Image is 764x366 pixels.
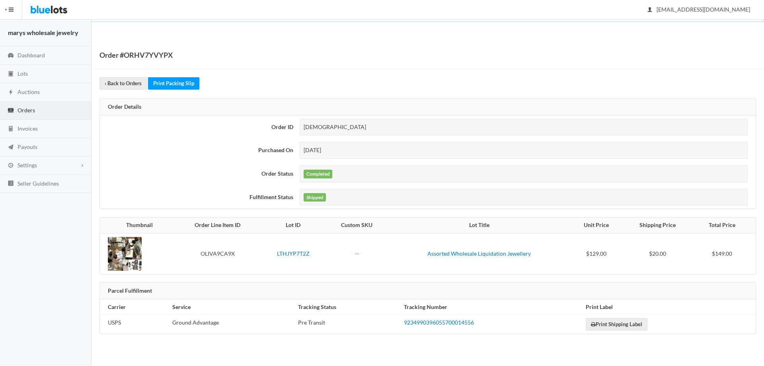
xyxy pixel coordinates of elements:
span: Invoices [18,125,38,132]
ion-icon: clipboard [7,70,15,78]
th: Lot Title [388,217,571,233]
span: [EMAIL_ADDRESS][DOMAIN_NAME] [648,6,750,13]
h1: Order #ORHV7YVYPX [99,49,173,61]
th: Service [169,299,295,315]
td: $149.00 [693,233,756,274]
td: Pre Transit [295,315,401,334]
span: Seller Guidelines [18,180,59,187]
ion-icon: paper plane [7,144,15,151]
a: ‹ Back to Orders [99,77,147,90]
td: $20.00 [622,233,693,274]
th: Order Status [100,162,296,186]
a: -- [355,250,359,257]
ion-icon: cash [7,107,15,115]
td: OLIVA9CA9X [174,233,261,274]
span: Orders [18,107,35,114]
a: Print Packing Slip [148,77,199,90]
ion-icon: speedometer [7,52,15,60]
th: Fulfillment Status [100,186,296,209]
span: Lots [18,70,28,77]
a: Assorted Wholesale Liquidation Jewellery [427,250,531,257]
th: Purchased On [100,139,296,162]
div: Parcel Fulfillment [100,283,756,299]
a: Print Shipping Label [586,318,647,331]
th: Total Price [693,217,756,233]
td: Ground Advantage [169,315,295,334]
th: Print Label [583,299,756,315]
td: $129.00 [570,233,622,274]
th: Tracking Status [295,299,401,315]
span: Dashboard [18,52,45,59]
span: Settings [18,162,37,168]
th: Carrier [100,299,169,315]
th: Custom SKU [325,217,388,233]
strong: marys wholesale jewelry [8,29,78,36]
th: Thumbnail [100,217,174,233]
div: [DEMOGRAPHIC_DATA] [300,119,748,136]
span: Payouts [18,143,37,150]
ion-icon: cog [7,162,15,170]
label: Completed [304,170,332,178]
a: 9234990396055700014556 [404,319,474,326]
th: Shipping Price [622,217,693,233]
ion-icon: flash [7,89,15,96]
th: Tracking Number [401,299,583,315]
ion-icon: list box [7,180,15,188]
ion-icon: calculator [7,125,15,133]
label: Shipped [304,193,326,202]
th: Lot ID [261,217,325,233]
th: Order Line Item ID [174,217,261,233]
td: USPS [100,315,169,334]
th: Unit Price [570,217,622,233]
div: Order Details [100,99,756,115]
span: Auctions [18,88,40,95]
div: [DATE] [300,142,748,159]
th: Order ID [100,115,296,139]
ion-icon: person [646,6,654,14]
a: LTHJYP7T2Z [277,250,310,257]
